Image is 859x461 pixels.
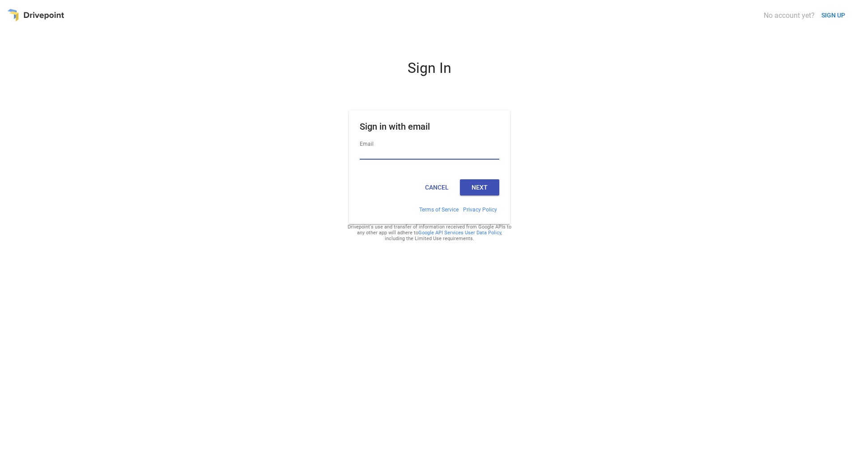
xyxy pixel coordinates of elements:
[417,179,456,195] button: Cancel
[418,230,501,236] a: Google API Services User Data Policy
[419,207,459,213] a: Terms of Service
[764,11,815,20] div: No account yet?
[818,7,849,24] button: SIGN UP
[322,59,537,84] div: Sign In
[347,224,512,241] div: Drivepoint's use and transfer of information received from Google APIs to any other app will adhe...
[360,121,499,139] h1: Sign in with email
[463,207,497,213] a: Privacy Policy
[460,179,499,195] button: Next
